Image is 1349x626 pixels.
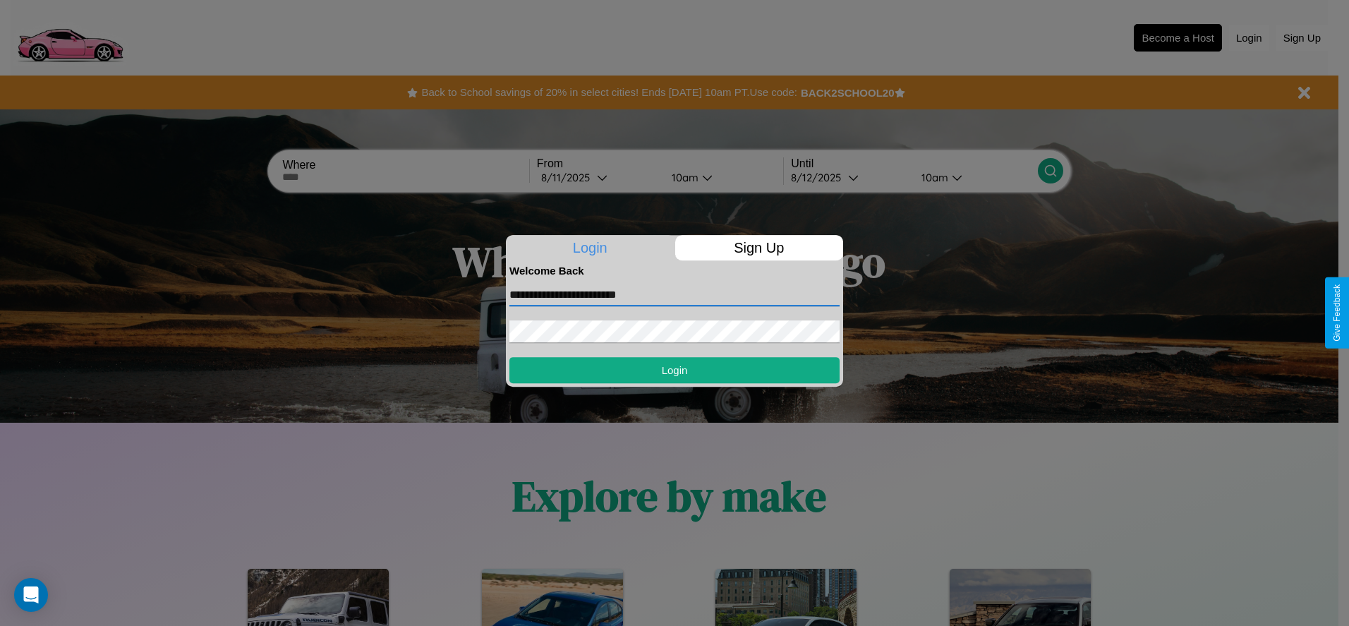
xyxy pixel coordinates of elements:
[509,357,840,383] button: Login
[1332,284,1342,342] div: Give Feedback
[509,265,840,277] h4: Welcome Back
[506,235,674,260] p: Login
[675,235,844,260] p: Sign Up
[14,578,48,612] div: Open Intercom Messenger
